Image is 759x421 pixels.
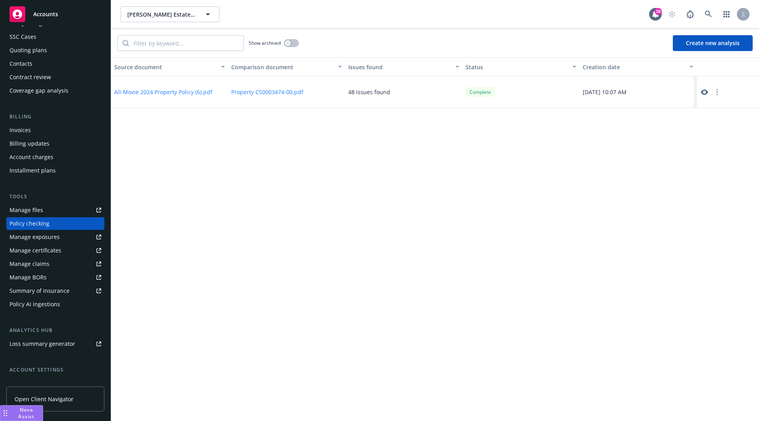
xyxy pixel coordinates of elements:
[228,57,345,76] button: Comparison document
[6,124,104,137] a: Invoices
[9,244,61,257] div: Manage certificates
[123,40,129,46] svg: Search
[9,204,43,216] div: Manage files
[6,244,104,257] a: Manage certificates
[6,204,104,216] a: Manage files
[6,258,104,270] a: Manage claims
[114,88,212,96] button: All-Movie 2024 Property Policy (6).pdf
[114,63,216,71] div: Source document
[9,57,32,70] div: Contacts
[466,87,495,97] div: Complete
[6,217,104,230] a: Policy checking
[6,3,104,25] a: Accounts
[9,137,49,150] div: Billing updates
[121,6,219,22] button: [PERSON_NAME] Estate Winery, Inc.
[6,151,104,163] a: Account charges
[17,406,36,420] span: Nova Assist
[129,36,244,51] input: Filter by keyword...
[15,395,74,403] span: Open Client Navigator
[9,71,51,83] div: Contract review
[466,63,568,71] div: Status
[6,271,104,284] a: Manage BORs
[111,57,228,76] button: Source document
[6,164,104,177] a: Installment plans
[9,151,53,163] div: Account charges
[6,71,104,83] a: Contract review
[33,11,58,17] span: Accounts
[231,88,303,96] button: Property CS0003474-00.pdf
[700,6,716,22] a: Search
[9,284,70,297] div: Summary of insurance
[6,298,104,311] a: Policy AI ingestions
[9,377,43,390] div: Service team
[345,57,462,76] button: Issues found
[6,137,104,150] a: Billing updates
[580,57,697,76] button: Creation date
[583,63,685,71] div: Creation date
[9,231,60,243] div: Manage exposures
[6,326,104,334] div: Analytics hub
[664,6,680,22] a: Start snowing
[9,44,47,57] div: Quoting plans
[231,63,333,71] div: Comparison document
[9,298,60,311] div: Policy AI ingestions
[9,84,68,97] div: Coverage gap analysis
[249,40,281,46] span: Show archived
[6,44,104,57] a: Quoting plans
[463,57,580,76] button: Status
[9,124,31,137] div: Invoices
[6,57,104,70] a: Contacts
[6,338,104,350] a: Loss summary generator
[0,406,10,421] div: Drag to move
[6,366,104,374] div: Account settings
[9,338,75,350] div: Loss summary generator
[127,10,196,19] span: [PERSON_NAME] Estate Winery, Inc.
[9,217,49,230] div: Policy checking
[6,284,104,297] a: Summary of insurance
[6,377,104,390] a: Service team
[9,164,56,177] div: Installment plans
[6,30,104,43] a: SSC Cases
[6,113,104,121] div: Billing
[580,76,697,108] div: [DATE] 10:07 AM
[682,6,698,22] a: Report a Bug
[348,88,390,96] div: 48 issues found
[9,30,36,43] div: SSC Cases
[348,63,450,71] div: Issues found
[6,193,104,201] div: Tools
[6,84,104,97] a: Coverage gap analysis
[9,258,49,270] div: Manage claims
[6,231,104,243] a: Manage exposures
[9,271,47,284] div: Manage BORs
[719,6,734,22] a: Switch app
[673,35,753,51] button: Create new analysis
[655,8,662,15] div: 38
